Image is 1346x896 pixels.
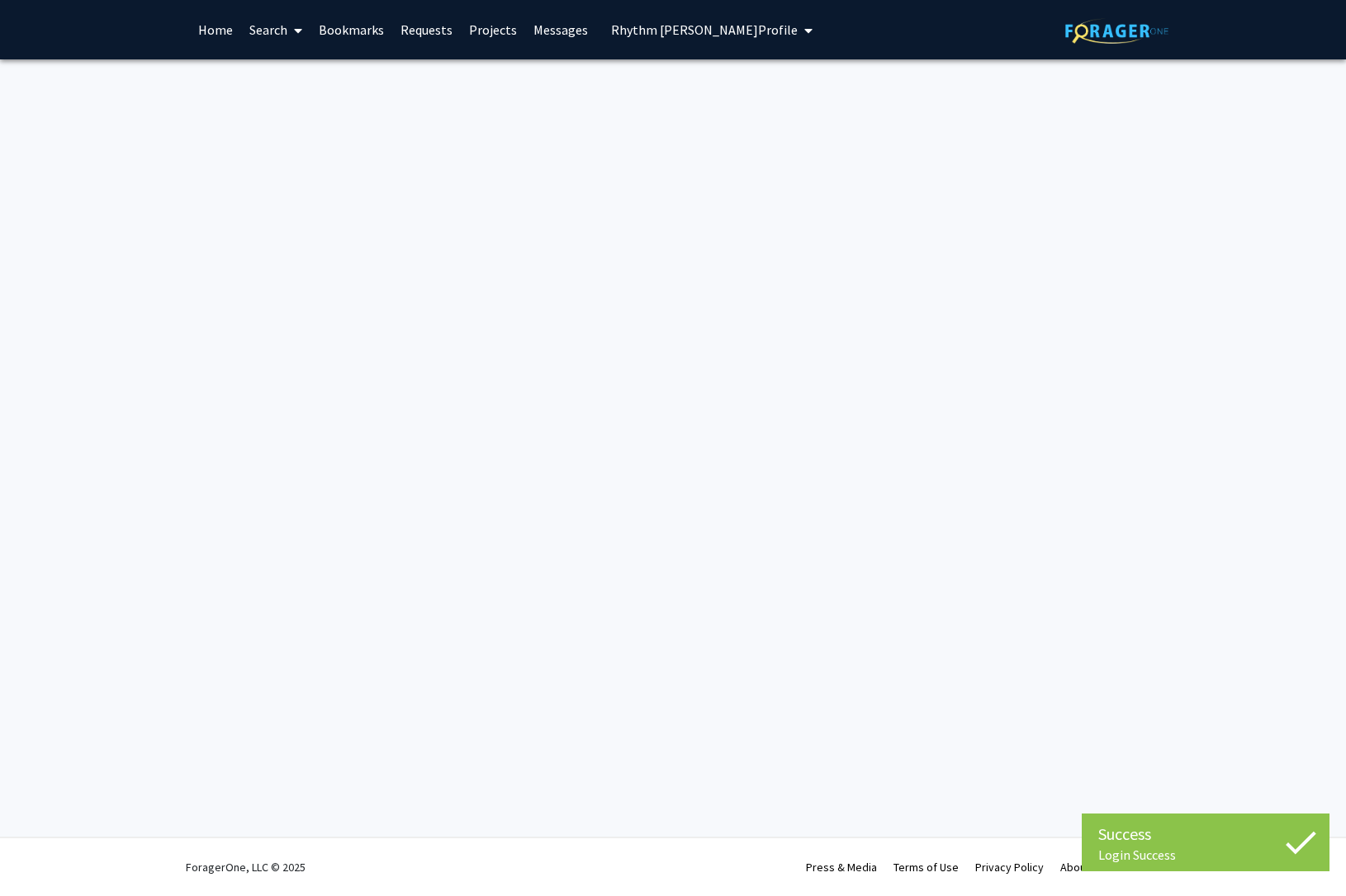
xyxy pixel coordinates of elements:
a: Terms of Use [893,860,959,875]
div: Success [1098,822,1313,846]
a: Home [190,1,241,59]
a: Messages [525,1,596,59]
a: Press & Media [806,860,877,875]
div: ForagerOne, LLC © 2025 [186,838,306,896]
img: ForagerOne Logo [1065,18,1168,44]
span: Rhythm [PERSON_NAME] Profile [611,21,798,38]
a: About [1060,860,1090,875]
a: Search [241,1,310,59]
a: Privacy Policy [975,860,1044,875]
a: Requests [392,1,461,59]
div: Login Success [1098,846,1313,863]
a: Bookmarks [310,1,392,59]
a: Projects [461,1,525,59]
